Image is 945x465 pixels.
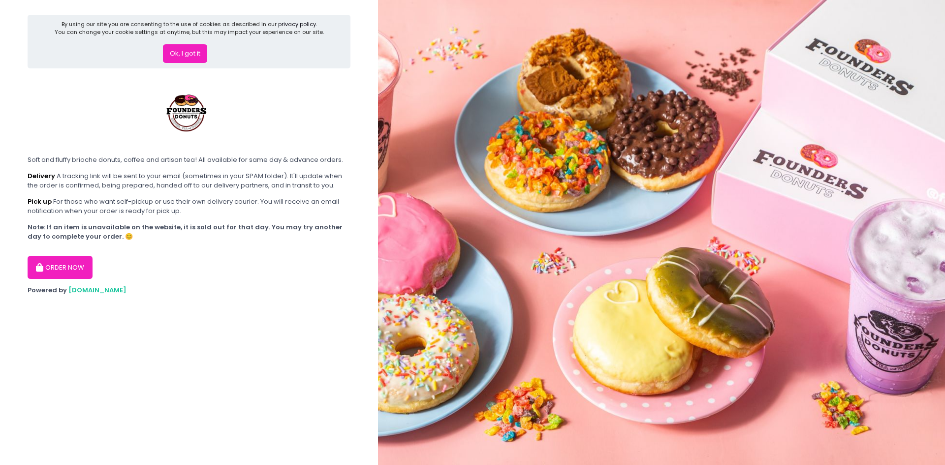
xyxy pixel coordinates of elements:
[28,222,350,242] div: Note: If an item is unavailable on the website, it is sold out for that day. You may try another ...
[28,285,350,295] div: Powered by
[28,155,350,165] div: Soft and fluffy brioche donuts, coffee and artisan tea! All available for same day & advance orders.
[55,20,324,36] div: By using our site you are consenting to the use of cookies as described in our You can change you...
[28,197,350,216] div: For those who want self-pickup or use their own delivery courier. You will receive an email notif...
[151,75,224,149] img: Founders Donuts
[28,197,52,206] b: Pick up
[278,20,317,28] a: privacy policy.
[68,285,126,295] a: [DOMAIN_NAME]
[163,44,207,63] button: Ok, I got it
[28,171,350,190] div: A tracking link will be sent to your email (sometimes in your SPAM folder). It'll update when the...
[28,171,55,181] b: Delivery
[28,256,93,279] button: ORDER NOW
